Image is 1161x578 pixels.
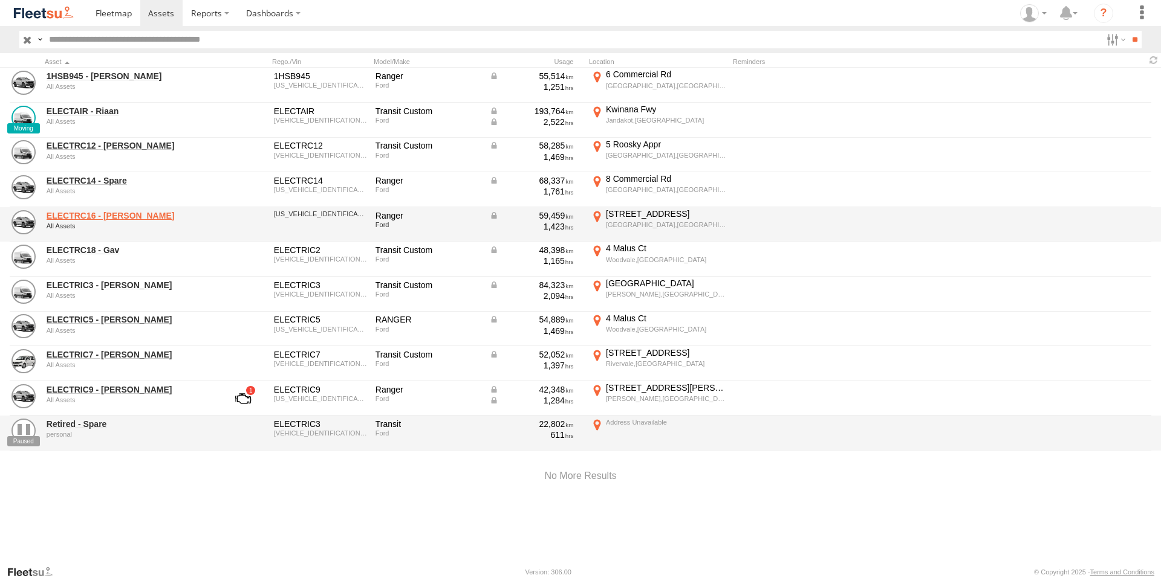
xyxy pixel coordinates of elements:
[606,69,726,80] div: 6 Commercial Rd
[606,325,726,333] div: Woodvale,[GEOGRAPHIC_DATA]
[589,69,728,101] label: Click to View Current Location
[589,57,728,66] div: Location
[489,210,574,221] div: Data from Vehicle CANbus
[489,106,574,117] div: Data from Vehicle CANbus
[11,175,36,199] a: View Asset Details
[376,152,481,159] div: Ford
[1016,4,1051,22] div: Wayne Betts
[376,384,481,395] div: Ranger
[376,429,481,437] div: Ford
[606,394,726,403] div: [PERSON_NAME],[GEOGRAPHIC_DATA]
[274,210,367,217] div: MNACMEF70PW281940
[489,175,574,186] div: Data from Vehicle CANbus
[274,117,367,124] div: WF0YXXTTGYNJ17812
[1146,54,1161,66] span: Refresh
[489,326,574,336] div: 1,469
[376,117,481,124] div: Ford
[489,117,574,127] div: Data from Vehicle CANbus
[489,349,574,360] div: Data from Vehicle CANbus
[11,106,36,130] a: View Asset Details
[47,431,212,438] div: undefined
[489,395,574,406] div: Data from Vehicle CANbus
[489,221,574,232] div: 1,423
[274,280,367,291] div: ELECTRIC3
[1034,568,1154,576] div: © Copyright 2025 -
[1094,4,1113,23] i: ?
[376,314,481,325] div: RANGER
[274,349,367,360] div: ELECTRIC7
[374,57,483,66] div: Model/Make
[606,116,726,124] div: Jandakot,[GEOGRAPHIC_DATA]
[589,173,728,206] label: Click to View Current Location
[272,57,369,66] div: Rego./Vin
[11,384,36,408] a: View Asset Details
[47,384,212,395] a: ELECTRIC9 - [PERSON_NAME]
[489,360,574,371] div: 1,397
[274,82,367,89] div: MNAUMAF50HW805362
[47,210,212,221] a: ELECTRC16 - [PERSON_NAME]
[489,140,574,151] div: Data from Vehicle CANbus
[376,140,481,151] div: Transit Custom
[606,208,726,219] div: [STREET_ADDRESS]
[274,419,367,429] div: ELECTRIC3
[274,255,367,263] div: WF0YXXTTGYMJ86128
[47,222,212,230] div: undefined
[376,360,481,367] div: Ford
[274,152,367,159] div: WF0YXXTTGYLS21315
[376,291,481,298] div: Ford
[376,349,481,360] div: Transit Custom
[489,314,574,325] div: Data from Vehicle CANbus
[589,417,728,449] label: Click to View Current Location
[11,245,36,269] a: View Asset Details
[489,280,574,291] div: Data from Vehicle CANbus
[606,173,726,184] div: 8 Commercial Rd
[47,257,212,264] div: undefined
[489,419,574,429] div: 22,802
[47,71,212,82] a: 1HSB945 - [PERSON_NAME]
[11,419,36,443] a: View Asset Details
[489,152,574,162] div: 1,469
[376,221,481,228] div: Ford
[589,382,728,415] label: Click to View Current Location
[606,104,726,115] div: Kwinana Fwy
[274,71,367,82] div: 1HSB945
[376,395,481,402] div: Ford
[274,186,367,193] div: MNAUMAF80GW574265
[606,290,726,298] div: [PERSON_NAME],[GEOGRAPHIC_DATA]
[274,245,367,255] div: ELECTRIC2
[606,220,726,229] div: [GEOGRAPHIC_DATA],[GEOGRAPHIC_DATA]
[487,57,584,66] div: Usage
[489,429,574,440] div: 611
[11,140,36,164] a: View Asset Details
[47,314,212,325] a: ELECTRIC5 - [PERSON_NAME]
[606,139,726,150] div: 5 Roosky Appr
[47,175,212,186] a: ELECTRC14 - Spare
[606,243,726,254] div: 4 Malus Ct
[376,175,481,186] div: Ranger
[489,186,574,197] div: 1,761
[733,57,926,66] div: Reminders
[376,71,481,82] div: Ranger
[376,326,481,333] div: Ford
[274,140,367,151] div: ELECTRC12
[35,31,45,48] label: Search Query
[47,153,212,160] div: undefined
[11,280,36,304] a: View Asset Details
[47,396,212,403] div: undefined
[376,280,481,291] div: Transit Custom
[489,245,574,255] div: Data from Vehicle CANbus
[589,313,728,345] label: Click to View Current Location
[274,384,367,395] div: ELECTRIC9
[47,245,212,255] a: ELECTRC18 - Gav
[47,140,212,151] a: ELECTRC12 - [PERSON_NAME]
[47,361,212,368] div: undefined
[376,255,481,263] div: Ford
[7,566,62,578] a: Visit our Website
[274,314,367,325] div: ELECTRIC5
[47,187,212,194] div: undefined
[489,82,574,92] div: 1,251
[11,71,36,95] a: View Asset Details
[274,395,367,402] div: MNAUMAF50FW475764
[11,314,36,338] a: View Asset Details
[47,106,212,117] a: ELECTAIR - Riaan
